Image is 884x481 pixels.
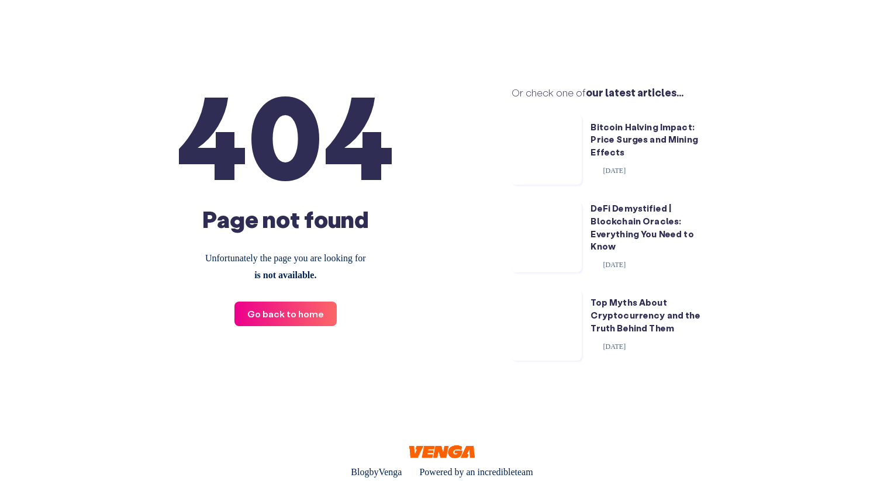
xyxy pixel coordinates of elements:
time: [DATE] [591,167,626,175]
a: team [515,467,533,477]
time: [DATE] [591,261,626,269]
h2: Or check one of [512,85,720,100]
a: Venga [378,467,402,477]
a: Go back to home [234,302,337,327]
a: Top Myths About Cryptocurrency and the Truth Behind Them [591,296,700,334]
p: by Powered by an incredible [351,464,533,481]
strong: is not available. [106,267,465,284]
a: DeFi Demystified | Blockchain Oracles: Everything You Need to Know [591,202,693,252]
a: Bitcoin Halving Impact: Price Surges and Mining Effects [591,121,697,158]
a: Blog [351,467,369,477]
strong: our latest articles... [586,85,683,99]
h1: Page not found [106,64,465,233]
p: Unfortunately the page you are looking for [106,250,465,284]
span: 404 [176,58,395,210]
time: [DATE] [591,342,626,351]
img: Venga Blog [409,445,475,459]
